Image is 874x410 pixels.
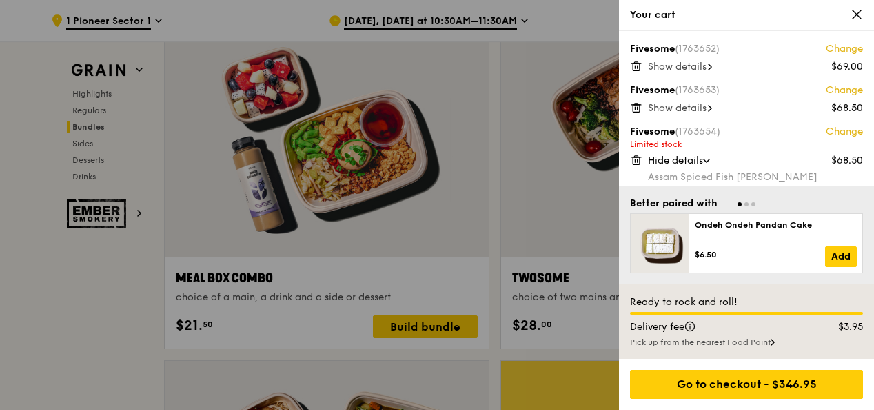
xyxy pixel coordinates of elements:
[630,370,863,399] div: Go to checkout - $346.95
[675,43,720,55] span: (1763652)
[744,202,749,206] span: Go to slide 2
[675,126,720,137] span: (1763654)
[630,197,718,211] div: Better paired with
[809,320,872,334] div: $3.95
[831,101,863,115] div: $68.50
[648,61,707,72] span: Show details
[831,154,863,168] div: $68.50
[831,60,863,74] div: $69.00
[695,249,825,260] div: $6.50
[630,337,863,348] div: Pick up from the nearest Food Point
[630,42,863,56] div: Fivesome
[630,84,863,97] div: Fivesome
[695,219,857,231] div: Ondeh Ondeh Pandan Cake
[648,102,707,114] span: Show details
[648,170,863,184] div: Assam Spiced Fish [PERSON_NAME]
[630,295,863,309] div: Ready to rock and roll!
[826,84,863,97] a: Change
[675,84,720,96] span: (1763653)
[738,202,742,206] span: Go to slide 1
[825,246,857,267] a: Add
[630,125,863,150] div: Fivesome
[622,320,809,334] div: Delivery fee
[826,42,863,56] a: Change
[648,155,703,166] span: Hide details
[826,125,863,139] a: Change
[630,139,863,150] div: Limited stock
[630,8,863,22] div: Your cart
[751,202,755,206] span: Go to slide 3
